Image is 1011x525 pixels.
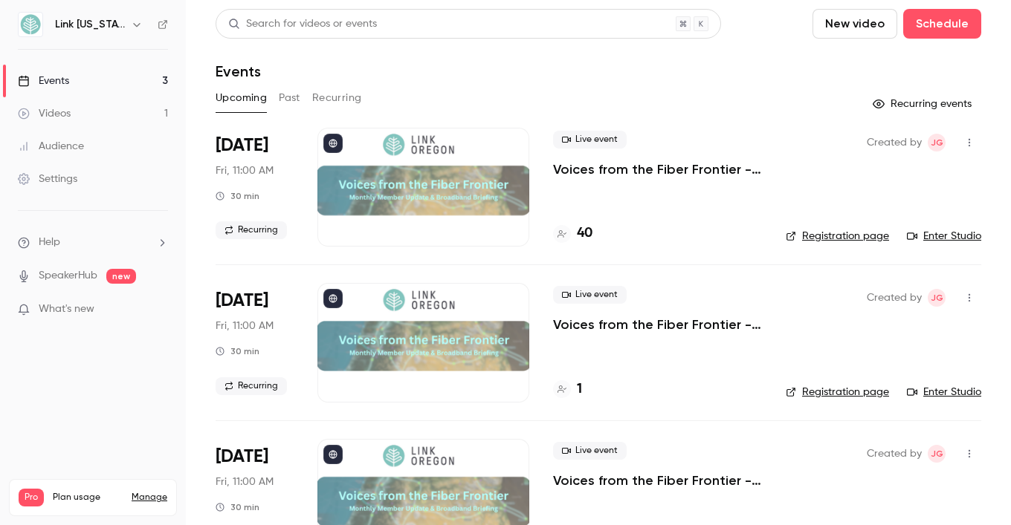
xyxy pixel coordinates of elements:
span: Jerry Gaube [928,289,946,307]
span: [DATE] [216,289,268,313]
span: Fri, 11:00 AM [216,475,274,489]
li: help-dropdown-opener [18,235,168,250]
button: Schedule [903,9,981,39]
h1: Events [216,62,261,80]
span: Fri, 11:00 AM [216,163,274,178]
button: Recurring [312,86,362,110]
a: Registration page [786,229,889,244]
span: new [106,269,136,284]
span: Live event [553,286,627,304]
span: Live event [553,442,627,460]
span: JG [931,445,943,463]
span: Pro [19,489,44,506]
div: Sep 19 Fri, 11:00 AM (America/Los Angeles) [216,128,294,247]
button: Past [279,86,300,110]
button: Recurring events [866,92,981,116]
h6: Link [US_STATE] [55,17,125,32]
a: Voices from the Fiber Frontier - Monthly Member Update & Broadband Briefing [553,316,762,333]
span: JG [931,134,943,151]
div: Oct 17 Fri, 11:00 AM (America/Los Angeles) [216,283,294,402]
div: 30 min [216,190,259,202]
span: Fri, 11:00 AM [216,319,274,333]
span: Recurring [216,377,287,395]
img: Link Oregon [19,13,42,36]
h4: 40 [577,224,592,244]
span: Jerry Gaube [928,134,946,151]
span: [DATE] [216,445,268,469]
span: Created by [867,134,922,151]
div: 30 min [216,501,259,513]
button: Upcoming [216,86,267,110]
span: Recurring [216,221,287,239]
span: Plan usage [53,492,123,503]
div: 30 min [216,345,259,357]
a: Enter Studio [907,385,981,400]
div: Search for videos or events [228,16,377,32]
a: Voices from the Fiber Frontier - Monthly Member Update & Broadband Briefing [553,472,762,489]
span: JG [931,289,943,307]
span: Created by [867,445,922,463]
span: [DATE] [216,134,268,157]
div: Videos [18,106,71,121]
span: Jerry Gaube [928,445,946,463]
a: 1 [553,379,582,400]
div: Events [18,74,69,88]
div: Settings [18,172,77,186]
a: Registration page [786,385,889,400]
a: Voices from the Fiber Frontier - Monthly Member Update & Broadband Briefing [553,160,762,178]
div: Audience [18,139,84,154]
span: Live event [553,131,627,149]
a: SpeakerHub [39,268,97,284]
span: Created by [867,289,922,307]
span: What's new [39,301,94,317]
span: Help [39,235,60,250]
button: New video [813,9,897,39]
a: Enter Studio [907,229,981,244]
a: 40 [553,224,592,244]
h4: 1 [577,379,582,400]
a: Manage [132,492,167,503]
